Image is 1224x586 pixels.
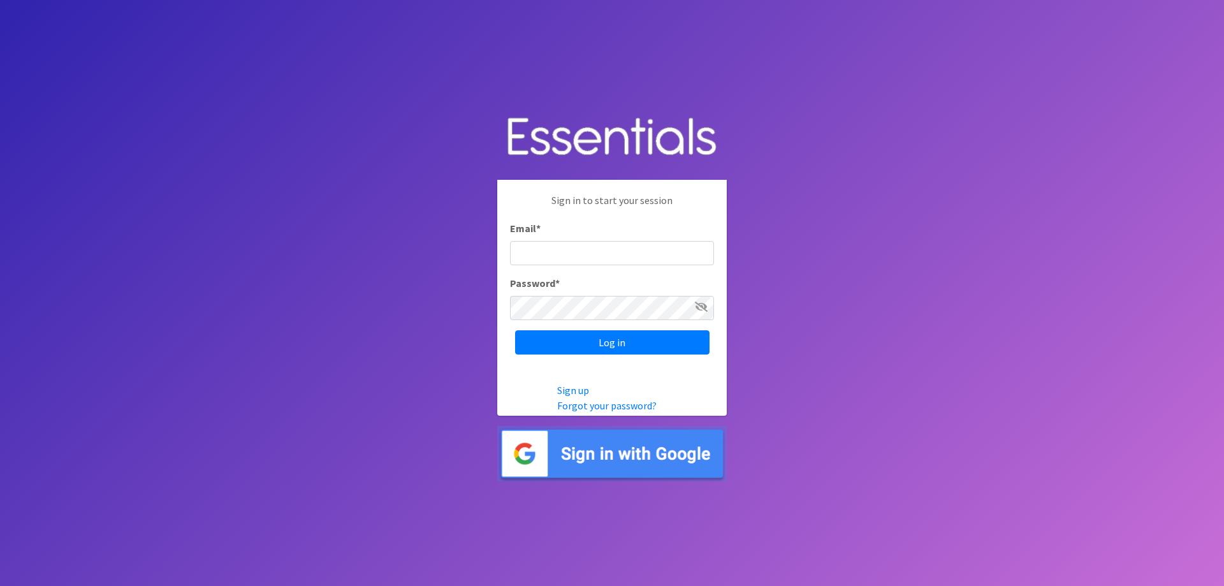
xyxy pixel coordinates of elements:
[510,275,560,291] label: Password
[557,384,589,397] a: Sign up
[555,277,560,289] abbr: required
[497,426,727,481] img: Sign in with Google
[536,222,541,235] abbr: required
[497,105,727,170] img: Human Essentials
[510,221,541,236] label: Email
[557,399,657,412] a: Forgot your password?
[510,193,714,221] p: Sign in to start your session
[515,330,710,355] input: Log in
